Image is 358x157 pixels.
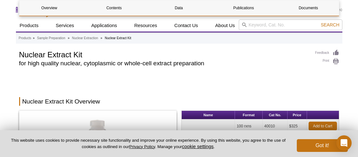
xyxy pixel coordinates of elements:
[336,135,352,151] div: Open Intercom Messenger
[288,119,307,133] td: $325
[19,61,309,66] h2: for high quality nuclear, cytoplasmic or whole-cell extract preparation
[235,119,262,133] td: 100 rxns
[182,119,235,147] td: Nuclear Extract Kit
[211,19,239,32] a: About Us
[319,22,341,28] button: Search
[235,111,262,119] th: Format
[84,0,144,16] a: Contents
[321,22,339,27] span: Search
[149,0,209,16] a: Data
[19,97,339,106] h2: Nuclear Extract Kit Overview
[10,138,286,150] p: This website uses cookies to provide necessary site functionality and improve your online experie...
[315,49,339,56] a: Feedback
[182,144,214,149] button: cookie settings
[100,36,102,40] li: »
[72,35,98,41] a: Nuclear Extraction
[315,58,339,65] a: Print
[129,144,155,149] a: Privacy Policy
[33,36,35,40] li: »
[19,0,79,16] a: Overview
[263,111,288,119] th: Cat No.
[16,19,42,32] a: Products
[68,36,69,40] li: »
[171,19,202,32] a: Contact Us
[239,19,342,30] input: Keyword, Cat. No.
[19,49,309,59] h1: Nuclear Extract Kit
[105,36,131,40] li: Nuclear Extract Kit
[214,0,274,16] a: Publications
[278,0,338,16] a: Documents
[87,19,121,32] a: Applications
[182,111,235,119] th: Name
[309,122,337,131] a: Add to Cart
[19,35,31,41] a: Products
[288,111,307,119] th: Price
[297,139,348,152] button: Got it!
[37,35,65,41] a: Sample Preparation
[130,19,161,32] a: Resources
[263,119,288,133] td: 40010
[52,19,78,32] a: Services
